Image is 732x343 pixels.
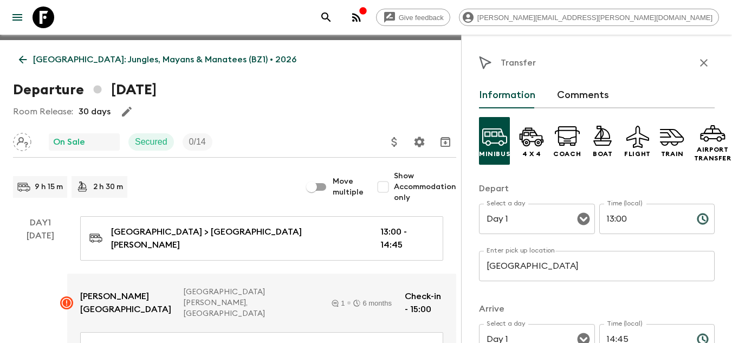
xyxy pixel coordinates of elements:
button: Archive (Completed, Cancelled or Unsynced Departures only) [435,131,456,153]
a: [PERSON_NAME][GEOGRAPHIC_DATA][GEOGRAPHIC_DATA][PERSON_NAME], [GEOGRAPHIC_DATA]16 monthsCheck-in ... [67,274,456,332]
button: Choose time, selected time is 1:00 PM [692,208,714,230]
button: Update Price, Early Bird Discount and Costs [384,131,405,153]
p: 30 days [79,105,111,118]
h1: Departure [DATE] [13,79,157,101]
p: Day 1 [13,216,67,229]
p: Depart [479,182,715,195]
p: Arrive [479,302,715,315]
button: Information [479,82,535,108]
span: Assign pack leader [13,136,31,145]
p: Transfer [501,56,536,69]
button: Open [576,211,591,226]
div: Secured [128,133,174,151]
p: Airport Transfer [694,145,731,163]
a: [GEOGRAPHIC_DATA] > [GEOGRAPHIC_DATA][PERSON_NAME]13:00 - 14:45 [80,216,443,261]
p: [GEOGRAPHIC_DATA][PERSON_NAME], [GEOGRAPHIC_DATA] [184,287,319,319]
p: 9 h 15 m [35,182,63,192]
p: 4 x 4 [522,150,541,158]
a: Give feedback [376,9,450,26]
a: [GEOGRAPHIC_DATA]: Jungles, Mayans & Manatees (BZ1) • 2026 [13,49,302,70]
button: Comments [557,82,609,108]
p: Secured [135,135,167,148]
input: hh:mm [599,204,688,234]
span: Move multiple [333,176,364,198]
p: [GEOGRAPHIC_DATA] > [GEOGRAPHIC_DATA][PERSON_NAME] [111,225,363,251]
label: Enter pick up location [487,246,555,255]
label: Select a day [487,199,525,208]
label: Time (local) [607,199,642,208]
p: 13:00 - 14:45 [380,225,430,251]
p: Minibus [479,150,510,158]
button: search adventures [315,7,337,28]
p: Train [661,150,684,158]
p: Coach [553,150,581,158]
button: menu [7,7,28,28]
p: 2 h 30 m [93,182,123,192]
span: Give feedback [393,14,450,22]
p: 0 / 14 [189,135,206,148]
label: Select a day [487,319,525,328]
div: 6 months [353,300,391,307]
div: [PERSON_NAME][EMAIL_ADDRESS][PERSON_NAME][DOMAIN_NAME] [459,9,719,26]
p: [GEOGRAPHIC_DATA]: Jungles, Mayans & Manatees (BZ1) • 2026 [33,53,296,66]
span: [PERSON_NAME][EMAIL_ADDRESS][PERSON_NAME][DOMAIN_NAME] [471,14,718,22]
p: Check-in - 15:00 [405,290,443,316]
label: Time (local) [607,319,642,328]
p: On Sale [53,135,85,148]
p: Boat [593,150,612,158]
p: Room Release: [13,105,73,118]
div: Trip Fill [183,133,212,151]
p: [PERSON_NAME][GEOGRAPHIC_DATA] [80,290,175,316]
button: Settings [409,131,430,153]
span: Show Accommodation only [394,171,456,203]
p: Flight [624,150,651,158]
div: 1 [332,300,345,307]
